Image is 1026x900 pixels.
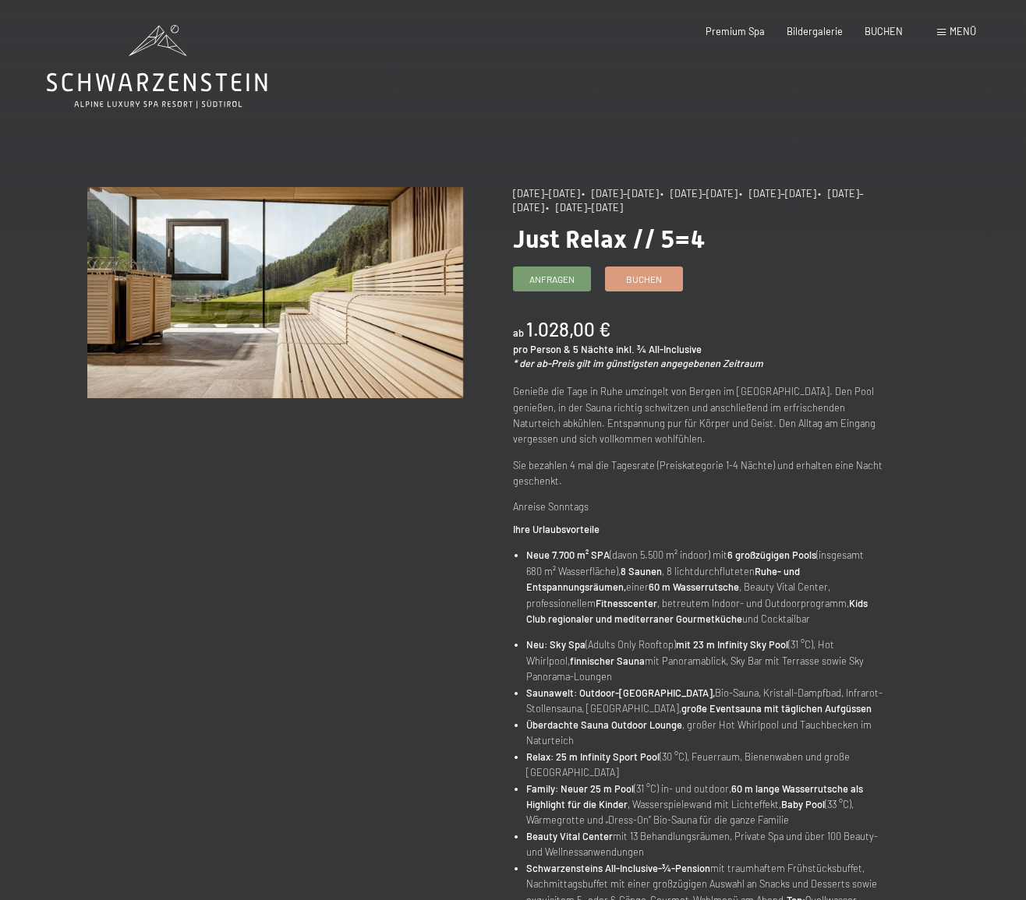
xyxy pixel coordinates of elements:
span: [DATE]–[DATE] [513,187,580,199]
li: (Adults Only Rooftop) (31 °C), Hot Whirlpool, mit Panoramablick, Sky Bar mit Terrasse sowie Sky P... [526,637,889,684]
strong: regionaler und mediterraner Gourmetküche [548,612,742,625]
strong: Neu: Sky Spa [526,638,586,651]
li: , großer Hot Whirlpool und Tauchbecken im Naturteich [526,717,889,749]
a: BUCHEN [865,25,903,37]
strong: finnischer Sauna [570,655,645,667]
strong: Neue 7.700 m² SPA [526,549,610,561]
strong: Ihre Urlaubsvorteile [513,523,600,535]
strong: 8 Saunen [621,565,662,577]
strong: 60 m Wasserrutsche [649,581,739,593]
span: • [DATE]–[DATE] [513,187,864,214]
strong: Fitnesscenter [596,597,657,609]
li: mit 13 Behandlungsräumen, Private Spa und über 100 Beauty- und Wellnessanwendungen [526,828,889,860]
span: pro Person & [513,343,571,355]
em: * der ab-Preis gilt im günstigsten angegebenen Zeitraum [513,357,763,369]
span: • [DATE]–[DATE] [546,201,623,214]
strong: Schwarzensteins All-Inclusive-¾-Pension [526,862,710,874]
b: 1.028,00 € [526,318,610,341]
p: Genieße die Tage in Ruhe umzingelt von Bergen im [GEOGRAPHIC_DATA]. Den Pool genießen, in der Sau... [513,383,889,447]
strong: mit 23 m Infinity Sky Pool [676,638,788,651]
span: Just Relax // 5=4 [513,224,705,254]
strong: große Eventsauna mit täglichen Aufgüssen [681,702,872,715]
a: Buchen [606,267,682,291]
span: ab [513,326,524,339]
li: (31 °C) in- und outdoor, , Wasserspielewand mit Lichteffekt, (33 °C), Wärmegrotte und „Dress-On“ ... [526,781,889,828]
img: Just Relax // 5=4 [87,187,463,398]
span: • [DATE]–[DATE] [660,187,738,199]
span: 5 Nächte [573,343,614,355]
span: Anfragen [529,273,575,286]
strong: Überdachte Sauna Outdoor Lounge [526,718,682,731]
strong: Beauty Vital Center [526,830,613,842]
p: Anreise Sonntags [513,499,889,514]
span: Menü [950,25,976,37]
a: Bildergalerie [787,25,843,37]
li: Bio-Sauna, Kristall-Dampfbad, Infrarot-Stollensauna, [GEOGRAPHIC_DATA], [526,685,889,717]
strong: Baby Pool [781,798,825,810]
strong: Family: Neuer 25 m Pool [526,782,634,795]
li: (davon 5.500 m² indoor) mit (insgesamt 680 m² Wasserfläche), , 8 lichtdurchfluteten einer , Beaut... [526,547,889,626]
a: Anfragen [514,267,590,291]
span: Buchen [626,273,662,286]
p: Sie bezahlen 4 mal die Tagesrate (Preiskategorie 1-4 Nächte) und erhalten eine Nacht geschenkt. [513,457,889,489]
li: (30 °C), Feuerraum, Bienenwaben und große [GEOGRAPHIC_DATA] [526,749,889,781]
span: inkl. ¾ All-Inclusive [616,343,702,355]
strong: 6 großzügigen Pools [727,549,816,561]
strong: Relax: 25 m Infinity Sport Pool [526,750,660,763]
strong: Saunawelt: Outdoor-[GEOGRAPHIC_DATA], [526,686,715,699]
span: • [DATE]–[DATE] [739,187,816,199]
span: • [DATE]–[DATE] [582,187,659,199]
a: Premium Spa [706,25,765,37]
